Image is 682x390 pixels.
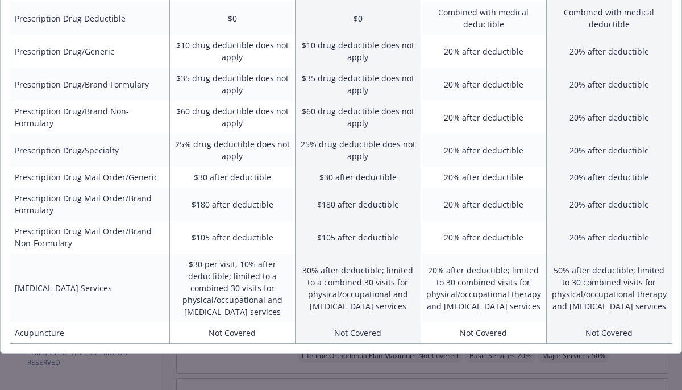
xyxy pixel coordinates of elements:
td: $105 after deductible [295,221,421,254]
td: $60 drug deductible does not apply [169,101,295,134]
td: $180 after deductible [169,188,295,221]
td: $35 drug deductible does not apply [295,68,421,101]
td: $35 drug deductible does not apply [169,68,295,101]
td: Prescription Drug Mail Order/Generic [10,167,170,188]
td: 20% after deductible [546,188,672,221]
td: Combined with medical deductible [421,2,546,35]
td: 20% after deductible [421,188,546,221]
td: 20% after deductible [421,167,546,188]
td: Prescription Drug/Specialty [10,134,170,167]
td: Prescription Drug/Brand Formulary [10,68,170,101]
td: 20% after deductible [546,68,672,101]
td: $10 drug deductible does not apply [295,35,421,68]
td: $0 [295,2,421,35]
td: Prescription Drug/Generic [10,35,170,68]
td: $30 after deductible [169,167,295,188]
td: Combined with medical deductible [546,2,672,35]
td: 20% after deductible [421,68,546,101]
td: 25% drug deductible does not apply [169,134,295,167]
td: 20% after deductible [421,35,546,68]
td: 20% after deductible [546,134,672,167]
td: $10 drug deductible does not apply [169,35,295,68]
td: 20% after deductible [546,167,672,188]
td: $60 drug deductible does not apply [295,101,421,134]
td: Not Covered [546,322,672,344]
td: 20% after deductible [421,221,546,254]
td: 20% after deductible [421,134,546,167]
td: Prescription Drug Mail Order/Brand Non-Formulary [10,221,170,254]
td: $0 [169,2,295,35]
td: Not Covered [169,322,295,344]
td: $30 after deductible [295,167,421,188]
td: Prescription Drug Mail Order/Brand Formulary [10,188,170,221]
td: Acupuncture [10,322,170,344]
td: Not Covered [421,322,546,344]
td: 20% after deductible [546,35,672,68]
td: Prescription Drug/Brand Non-Formulary [10,101,170,134]
td: 25% drug deductible does not apply [295,134,421,167]
td: $105 after deductible [169,221,295,254]
td: 30% after deductible; limited to a combined 30 visits for physical/occupational and [MEDICAL_DATA... [295,254,421,322]
td: 20% after deductible [546,221,672,254]
td: 20% after deductible [421,101,546,134]
td: Prescription Drug Deductible [10,2,170,35]
td: [MEDICAL_DATA] Services [10,254,170,322]
td: 20% after deductible; limited to 30 combined visits for physical/occupational therapy and [MEDICA... [421,254,546,322]
td: $180 after deductible [295,188,421,221]
td: Not Covered [295,322,421,344]
td: $30 per visit, 10% after deductible; limited to a combined 30 visits for physical/occupational an... [169,254,295,322]
td: 50% after deductible; limited to 30 combined visits for physical/occupational therapy and [MEDICA... [546,254,672,322]
td: 20% after deductible [546,101,672,134]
